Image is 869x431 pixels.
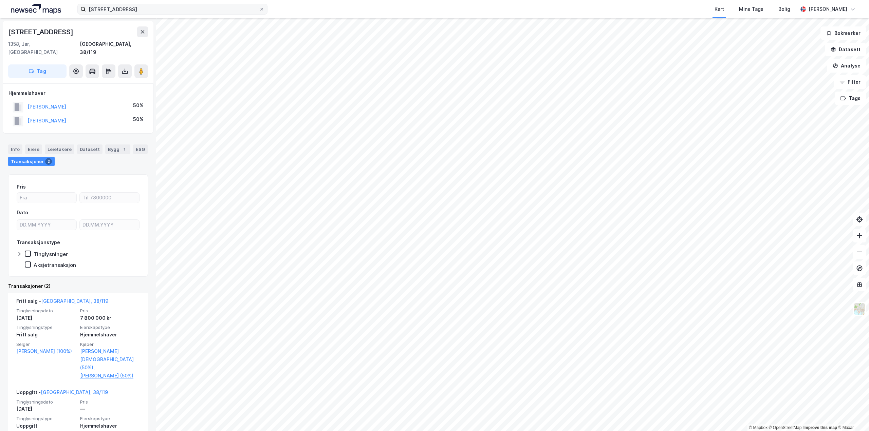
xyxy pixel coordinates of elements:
div: Datasett [77,144,103,154]
div: Uoppgitt [16,422,76,430]
input: Til 7800000 [80,193,139,203]
span: Pris [80,308,140,314]
div: Tinglysninger [34,251,68,257]
button: Filter [834,75,866,89]
div: Pris [17,183,26,191]
div: — [80,405,140,413]
a: OpenStreetMap [769,425,802,430]
button: Tag [8,64,67,78]
div: 2 [45,158,52,165]
a: Mapbox [749,425,768,430]
div: 50% [133,115,144,123]
input: DD.MM.YYYY [17,220,76,230]
div: Fritt salg - [16,297,108,308]
div: Hjemmelshaver [80,331,140,339]
span: Pris [80,399,140,405]
div: Eiere [25,144,42,154]
button: Analyse [827,59,866,73]
span: Selger [16,341,76,347]
a: [PERSON_NAME][DEMOGRAPHIC_DATA] (50%), [80,347,140,372]
span: Eierskapstype [80,325,140,330]
div: Info [8,144,22,154]
button: Bokmerker [820,26,866,40]
div: Dato [17,209,28,217]
img: logo.a4113a55bc3d86da70a041830d287a7e.svg [11,4,61,14]
input: Fra [17,193,76,203]
span: Tinglysningsdato [16,399,76,405]
div: 1358, Jar, [GEOGRAPHIC_DATA] [8,40,80,56]
div: [DATE] [16,405,76,413]
a: [PERSON_NAME] (50%) [80,372,140,380]
div: Bygg [105,144,130,154]
span: Tinglysningstype [16,325,76,330]
div: Hjemmelshaver [80,422,140,430]
div: [STREET_ADDRESS] [8,26,75,37]
span: Tinglysningsdato [16,308,76,314]
div: 50% [133,101,144,110]
div: Transaksjoner [8,157,55,166]
div: [PERSON_NAME] [809,5,847,13]
div: Bolig [778,5,790,13]
div: Aksjetransaksjon [34,262,76,268]
div: Fritt salg [16,331,76,339]
div: Kart [715,5,724,13]
div: ESG [133,144,148,154]
div: [DATE] [16,314,76,322]
button: Tags [835,92,866,105]
div: [GEOGRAPHIC_DATA], 38/119 [80,40,148,56]
input: DD.MM.YYYY [80,220,139,230]
div: Uoppgitt - [16,388,108,399]
button: Datasett [825,43,866,56]
div: Transaksjonstype [17,238,60,247]
div: Hjemmelshaver [8,89,148,97]
a: [GEOGRAPHIC_DATA], 38/119 [41,389,108,395]
span: Tinglysningstype [16,416,76,422]
div: Mine Tags [739,5,763,13]
a: [PERSON_NAME] (100%) [16,347,76,355]
div: Leietakere [45,144,74,154]
input: Søk på adresse, matrikkel, gårdeiere, leietakere eller personer [86,4,259,14]
a: Improve this map [803,425,837,430]
span: Kjøper [80,341,140,347]
div: 1 [121,146,128,153]
span: Eierskapstype [80,416,140,422]
img: Z [853,302,866,315]
iframe: Chat Widget [835,398,869,431]
div: 7 800 000 kr [80,314,140,322]
a: [GEOGRAPHIC_DATA], 38/119 [41,298,108,304]
div: Transaksjoner (2) [8,282,148,290]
